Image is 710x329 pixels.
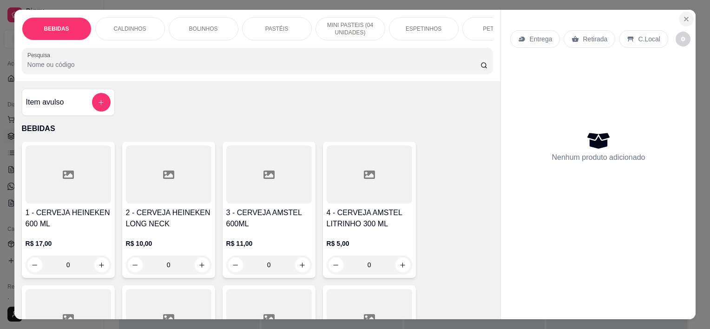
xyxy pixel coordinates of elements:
[327,239,412,248] p: R$ 5,00
[27,51,53,59] label: Pesquisa
[195,257,210,272] button: increase-product-quantity
[26,97,64,108] h4: Item avulso
[529,34,552,44] p: Entrega
[94,257,109,272] button: increase-product-quantity
[27,257,42,272] button: decrease-product-quantity
[583,34,607,44] p: Retirada
[126,207,211,230] h4: 2 - CERVEJA HEINEKEN LONG NECK
[22,123,493,134] p: BEBIDAS
[638,34,660,44] p: C.Local
[126,239,211,248] p: R$ 10,00
[27,60,480,69] input: Pesquisa
[327,207,412,230] h4: 4 - CERVEJA AMSTEL LITRINHO 300 ML
[228,257,243,272] button: decrease-product-quantity
[329,257,343,272] button: decrease-product-quantity
[295,257,310,272] button: increase-product-quantity
[226,207,312,230] h4: 3 - CERVEJA AMSTEL 600ML
[26,239,111,248] p: R$ 17,00
[552,152,645,163] p: Nenhum produto adicionado
[92,93,111,112] button: add-separate-item
[395,257,410,272] button: increase-product-quantity
[406,25,441,33] p: ESPETINHOS
[679,12,694,26] button: Close
[44,25,69,33] p: BEBIDAS
[128,257,143,272] button: decrease-product-quantity
[226,239,312,248] p: R$ 11,00
[189,25,218,33] p: BOLINHOS
[483,25,511,33] p: PETISCOS
[323,21,377,36] p: MINI PASTEIS (04 UNIDADES)
[676,32,690,46] button: decrease-product-quantity
[26,207,111,230] h4: 1 - CERVEJA HEINEKEN 600 ML
[114,25,146,33] p: CALDINHOS
[265,25,289,33] p: PASTÉIS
